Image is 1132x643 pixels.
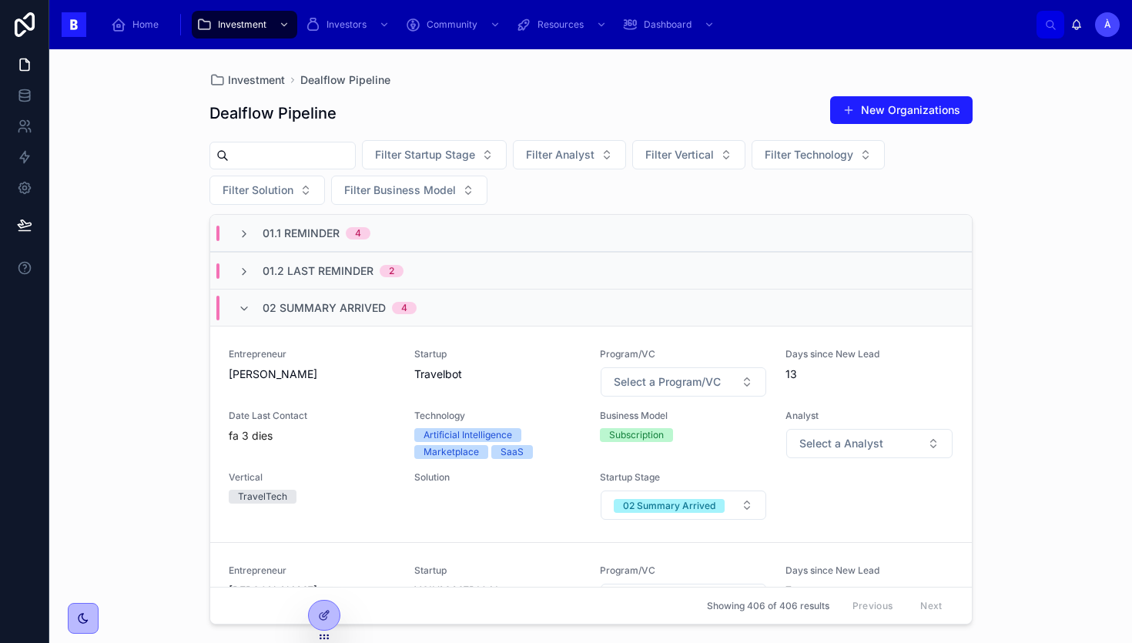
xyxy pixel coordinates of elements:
[600,471,767,484] span: Startup Stage
[600,348,767,360] span: Program/VC
[601,491,766,520] button: Select Button
[300,72,390,88] a: Dealflow Pipeline
[765,147,853,162] span: Filter Technology
[424,428,512,442] div: Artificial Intelligence
[785,367,953,382] span: 13
[644,18,692,31] span: Dashboard
[223,183,293,198] span: Filter Solution
[414,410,581,422] span: Technology
[132,18,159,31] span: Home
[192,11,297,39] a: Investment
[389,265,394,277] div: 2
[414,583,581,598] span: YSIUM MEDICAL
[331,176,487,205] button: Select Button
[62,12,86,37] img: App logo
[501,445,524,459] div: SaaS
[618,11,722,39] a: Dashboard
[210,326,972,542] a: Entrepreneur[PERSON_NAME]StartupTravelbotProgram/VCSelect ButtonDays since New Lead13Date Last Co...
[511,11,615,39] a: Resources
[786,429,952,458] button: Select Button
[229,428,273,444] p: fa 3 dies
[785,410,953,422] span: Analyst
[752,140,885,169] button: Select Button
[623,499,715,513] div: 02 Summary Arrived
[238,490,287,504] div: TravelTech
[785,348,953,360] span: Days since New Lead
[538,18,584,31] span: Resources
[229,564,396,577] span: Entrepreneur
[327,18,367,31] span: Investors
[645,147,714,162] span: Filter Vertical
[401,302,407,314] div: 4
[263,263,373,279] span: 01.2 Last Reminder
[209,102,337,124] h1: Dealflow Pipeline
[600,410,767,422] span: Business Model
[229,471,396,484] span: Vertical
[209,176,325,205] button: Select Button
[609,428,664,442] div: Subscription
[355,227,361,239] div: 4
[799,436,883,451] span: Select a Analyst
[601,584,766,613] button: Select Button
[300,11,397,39] a: Investors
[600,564,767,577] span: Program/VC
[99,8,1037,42] div: scrollable content
[229,583,396,598] span: [PERSON_NAME]
[785,564,953,577] span: Days since New Lead
[229,348,396,360] span: Entrepreneur
[414,471,581,484] span: Solution
[707,600,829,612] span: Showing 406 of 406 results
[1104,18,1111,31] span: À
[229,367,396,382] span: [PERSON_NAME]
[414,348,581,360] span: Startup
[601,367,766,397] button: Select Button
[106,11,169,39] a: Home
[513,140,626,169] button: Select Button
[526,147,594,162] span: Filter Analyst
[427,18,477,31] span: Community
[229,410,396,422] span: Date Last Contact
[218,18,266,31] span: Investment
[830,96,973,124] button: New Organizations
[362,140,507,169] button: Select Button
[414,564,581,577] span: Startup
[614,374,721,390] span: Select a Program/VC
[785,583,953,598] span: 7
[375,147,475,162] span: Filter Startup Stage
[400,11,508,39] a: Community
[209,72,285,88] a: Investment
[632,140,745,169] button: Select Button
[344,183,456,198] span: Filter Business Model
[263,226,340,241] span: 01.1 Reminder
[414,367,581,382] span: Travelbot
[424,445,479,459] div: Marketplace
[228,72,285,88] span: Investment
[263,300,386,316] span: 02 Summary Arrived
